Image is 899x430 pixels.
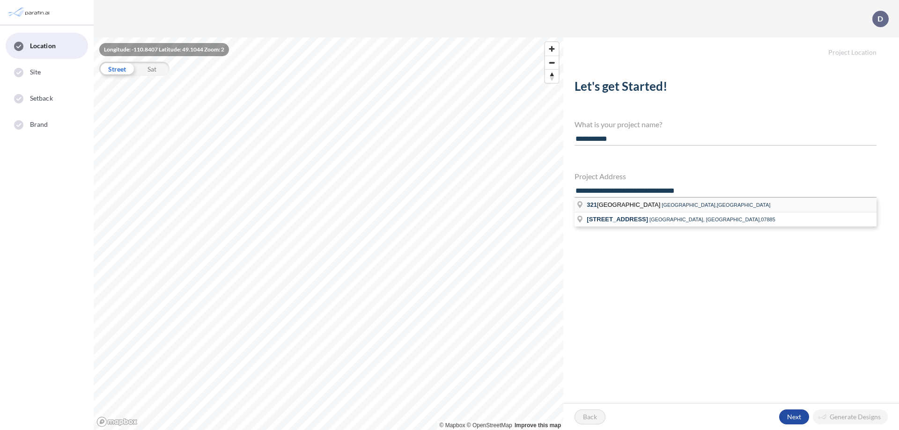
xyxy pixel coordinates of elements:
a: Mapbox homepage [96,416,138,427]
p: Next [787,412,801,422]
a: Improve this map [515,422,561,429]
span: [GEOGRAPHIC_DATA],[GEOGRAPHIC_DATA] [662,202,770,208]
button: Zoom in [545,42,559,56]
p: D [877,15,883,23]
button: Zoom out [545,56,559,69]
h4: What is your project name? [575,120,877,129]
img: Parafin [7,4,52,21]
button: Next [779,409,809,424]
div: Longitude: -110.8407 Latitude: 49.1044 Zoom: 2 [99,43,229,56]
span: Location [30,41,56,51]
span: Brand [30,120,48,129]
span: Setback [30,94,53,103]
span: [GEOGRAPHIC_DATA] [587,201,662,208]
h4: Project Address [575,172,877,181]
span: 321 [587,201,597,208]
div: Street [99,62,134,76]
canvas: Map [94,37,563,430]
a: Mapbox [440,422,465,429]
div: Sat [134,62,169,76]
h5: Project Location [563,37,899,57]
a: OpenStreetMap [467,422,512,429]
span: [GEOGRAPHIC_DATA], [GEOGRAPHIC_DATA],07885 [649,217,775,222]
span: Reset bearing to north [545,70,559,83]
span: [STREET_ADDRESS] [587,216,648,223]
button: Reset bearing to north [545,69,559,83]
span: Site [30,67,41,77]
h2: Let's get Started! [575,79,877,97]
